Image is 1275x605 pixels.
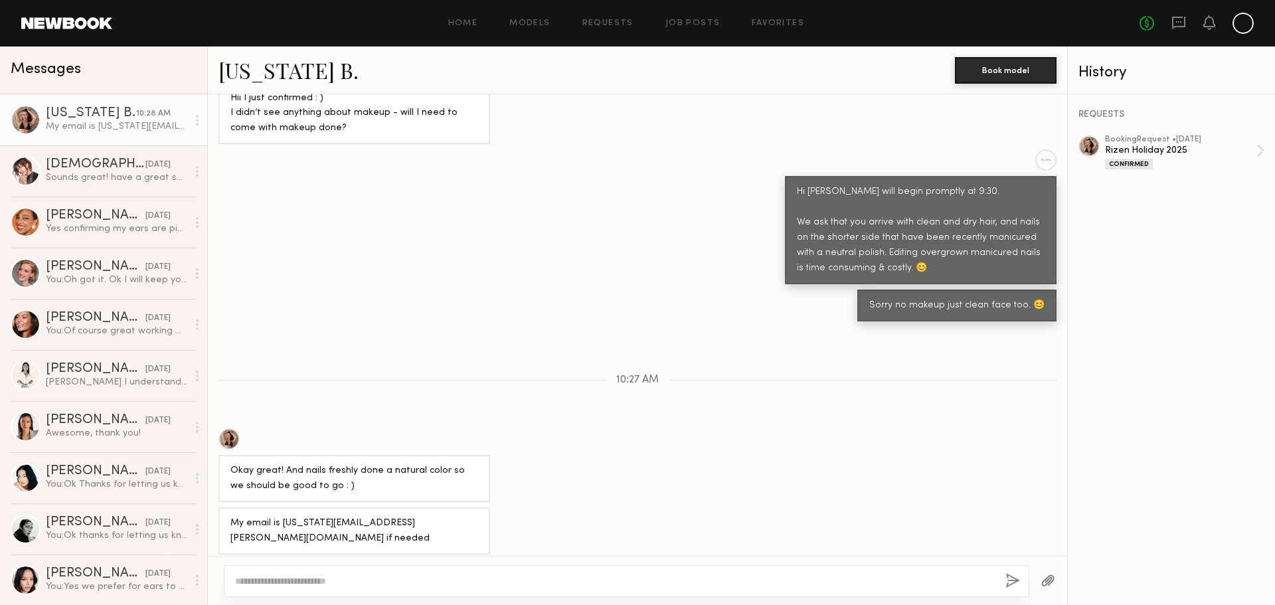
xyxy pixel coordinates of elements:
[145,466,171,478] div: [DATE]
[46,311,145,325] div: [PERSON_NAME]
[752,19,804,28] a: Favorites
[509,19,550,28] a: Models
[145,517,171,529] div: [DATE]
[1078,65,1264,80] div: History
[230,516,478,547] div: My email is [US_STATE][EMAIL_ADDRESS][PERSON_NAME][DOMAIN_NAME] if needed
[46,171,187,184] div: Sounds great! have a great shoot!
[46,427,187,440] div: Awesome, thank you!
[218,56,359,84] a: [US_STATE] B.
[1078,110,1264,120] div: REQUESTS
[46,580,187,593] div: You: Yes we prefer for ears to be pierced. Thanks for letting us know.
[11,62,81,77] span: Messages
[448,19,478,28] a: Home
[145,568,171,580] div: [DATE]
[616,375,659,386] span: 10:27 AM
[145,210,171,222] div: [DATE]
[1105,144,1256,157] div: Rizen Holiday 2025
[46,465,145,478] div: [PERSON_NAME]
[955,57,1057,84] button: Book model
[46,567,145,580] div: [PERSON_NAME]
[46,478,187,491] div: You: Ok Thanks for letting us know!
[869,298,1045,313] div: Sorry no makeup just clean face too. 😊
[46,376,187,389] div: [PERSON_NAME] I understand, thank you for still getting back to me :)
[46,274,187,286] div: You: Oh got it. Ok I will keep you in mind the next time we shoot in LA area. :)
[1105,135,1256,144] div: booking Request • [DATE]
[46,120,187,133] div: My email is [US_STATE][EMAIL_ADDRESS][PERSON_NAME][DOMAIN_NAME] if needed
[46,529,187,542] div: You: Ok thanks for letting us know.
[46,363,145,376] div: [PERSON_NAME]
[665,19,721,28] a: Job Posts
[230,464,478,494] div: Okay great! And nails freshly done a natural color so we should be good to go : )
[145,159,171,171] div: [DATE]
[145,363,171,376] div: [DATE]
[145,414,171,427] div: [DATE]
[1105,135,1264,169] a: bookingRequest •[DATE]Rizen Holiday 2025Confirmed
[230,91,478,137] div: Hii I just confirmed : ) I didn’t see anything about makeup - will I need to come with makeup done?
[797,185,1045,276] div: Hi [PERSON_NAME] will begin promptly at 9:30. We ask that you arrive with clean and dry hair, and...
[46,325,187,337] div: You: Of course great working with you!
[582,19,634,28] a: Requests
[955,64,1057,75] a: Book model
[46,107,136,120] div: [US_STATE] B.
[145,312,171,325] div: [DATE]
[46,222,187,235] div: Yes confirming my ears are pierced. I have 2 holes on right side, 3 on left. And either hours wor...
[46,209,145,222] div: [PERSON_NAME]
[1105,159,1153,169] div: Confirmed
[46,260,145,274] div: [PERSON_NAME]
[46,158,145,171] div: [DEMOGRAPHIC_DATA][PERSON_NAME]
[136,108,171,120] div: 10:28 AM
[145,261,171,274] div: [DATE]
[46,414,145,427] div: [PERSON_NAME]
[46,516,145,529] div: [PERSON_NAME]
